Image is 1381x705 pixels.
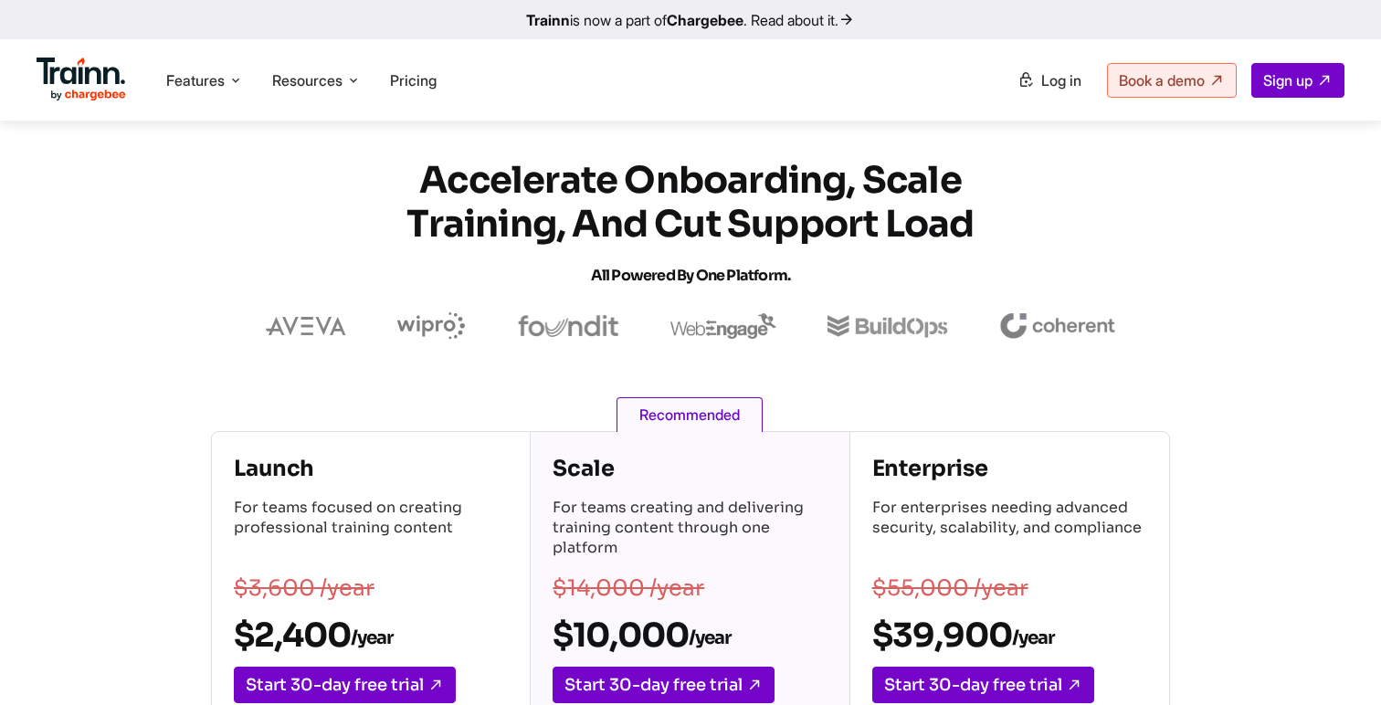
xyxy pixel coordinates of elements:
[1263,71,1312,89] span: Sign up
[670,313,776,339] img: webengage logo
[828,315,947,338] img: buildops logo
[617,397,763,432] span: Recommended
[553,615,827,656] h2: $10,000
[397,312,466,340] img: wipro logo
[1290,617,1381,705] iframe: Chat Widget
[517,315,619,337] img: foundit logo
[689,626,731,649] sub: /year
[166,70,225,90] span: Features
[351,626,393,649] sub: /year
[234,667,456,703] a: Start 30-day free trial
[872,498,1147,562] p: For enterprises needing advanced security, scalability, and compliance
[667,11,743,29] b: Chargebee
[872,574,1028,602] s: $55,000 /year
[872,667,1094,703] a: Start 30-day free trial
[390,71,437,89] a: Pricing
[526,11,570,29] b: Trainn
[872,454,1147,483] h4: Enterprise
[234,498,508,562] p: For teams focused on creating professional training content
[553,667,775,703] a: Start 30-day free trial
[234,615,508,656] h2: $2,400
[1041,71,1081,89] span: Log in
[362,159,1019,298] h1: Accelerate Onboarding, Scale Training, and Cut Support Load
[1251,63,1344,98] a: Sign up
[266,317,346,335] img: aveva logo
[591,266,791,285] span: All Powered by One Platform.
[553,454,827,483] h4: Scale
[234,454,508,483] h4: Launch
[37,58,126,101] img: Trainn Logo
[1007,64,1092,97] a: Log in
[1012,626,1054,649] sub: /year
[553,498,827,562] p: For teams creating and delivering training content through one platform
[553,574,704,602] s: $14,000 /year
[234,574,374,602] s: $3,600 /year
[872,615,1147,656] h2: $39,900
[1119,71,1205,89] span: Book a demo
[272,70,343,90] span: Resources
[1107,63,1237,98] a: Book a demo
[999,313,1115,339] img: coherent logo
